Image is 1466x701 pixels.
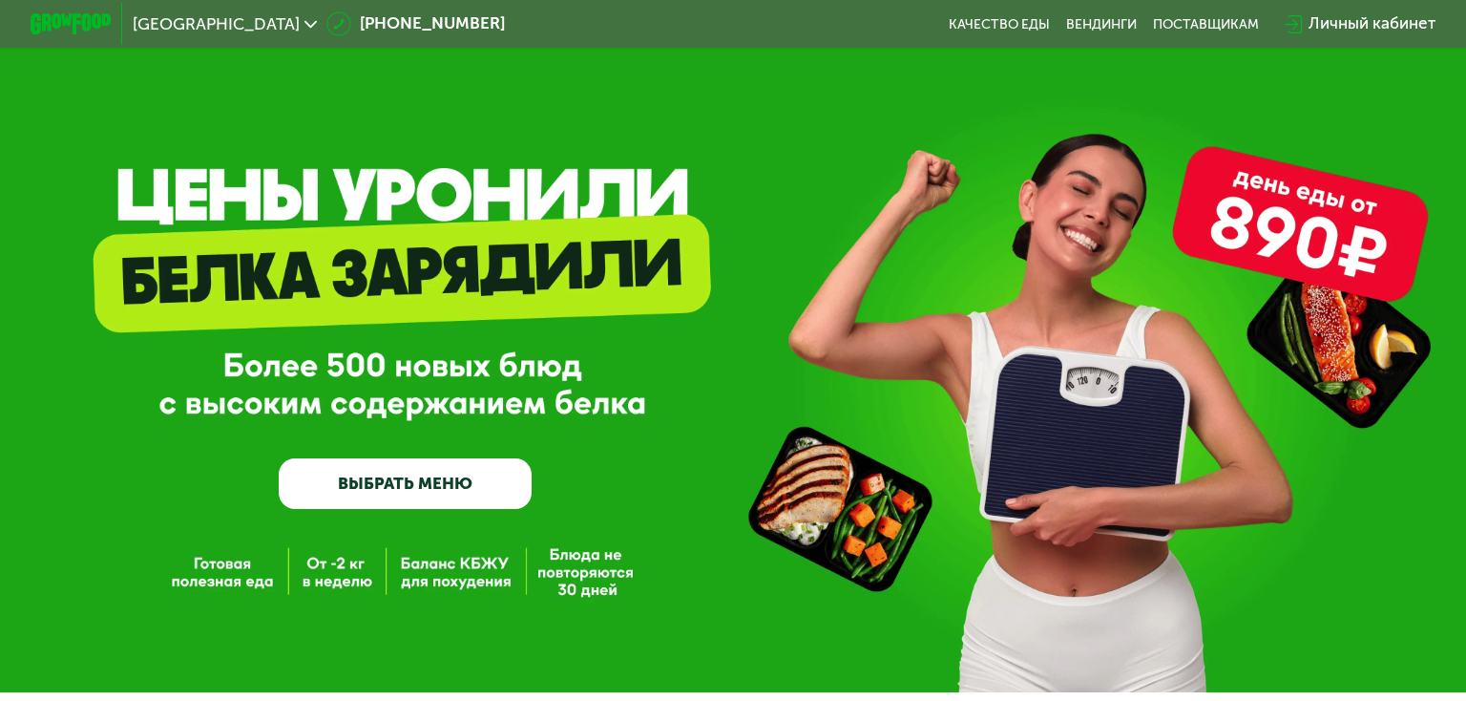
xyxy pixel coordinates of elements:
[1066,16,1137,32] a: Вендинги
[326,11,504,36] a: [PHONE_NUMBER]
[279,458,533,509] a: ВЫБРАТЬ МЕНЮ
[1309,11,1435,36] div: Личный кабинет
[1153,16,1259,32] div: поставщикам
[949,16,1050,32] a: Качество еды
[133,16,300,32] span: [GEOGRAPHIC_DATA]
